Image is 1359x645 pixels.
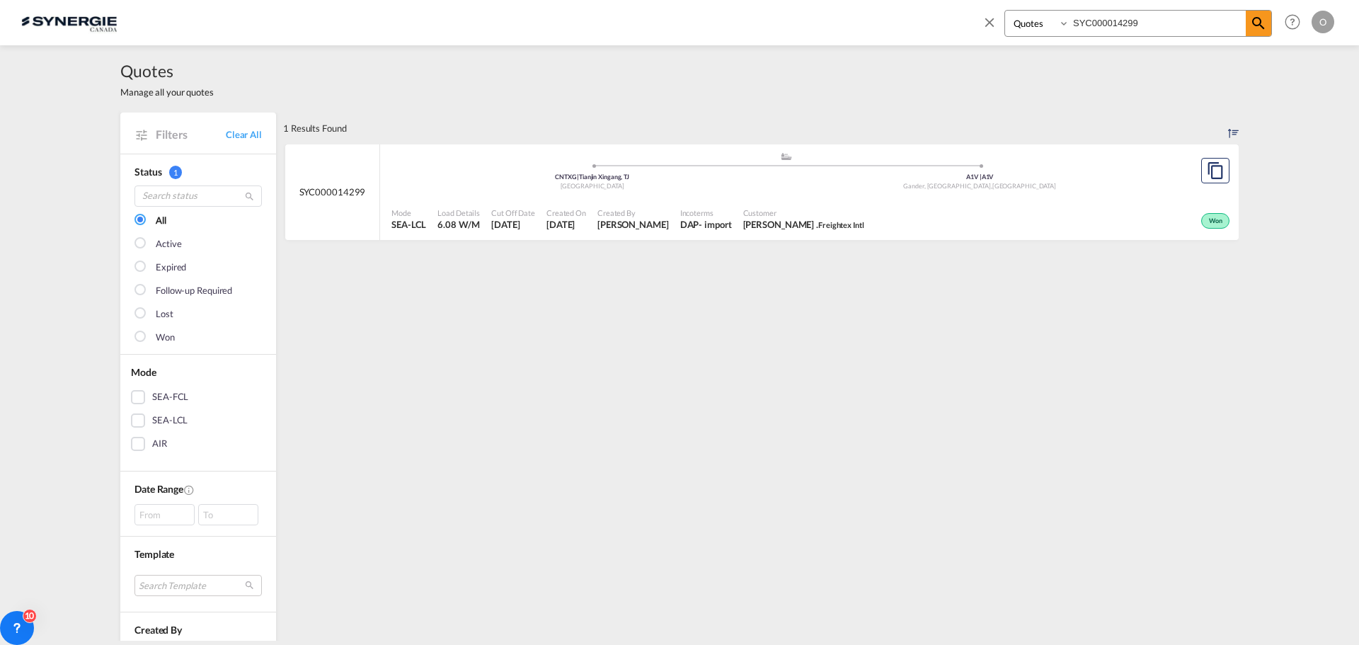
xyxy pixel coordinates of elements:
[134,504,195,525] div: From
[120,59,214,82] span: Quotes
[152,437,167,451] div: AIR
[1280,10,1312,35] div: Help
[198,504,258,525] div: To
[699,218,731,231] div: - import
[966,173,982,181] span: A1V
[597,207,669,218] span: Created By
[1312,11,1334,33] div: O
[156,261,186,275] div: Expired
[437,207,480,218] span: Load Details
[131,437,265,451] md-checkbox: AIR
[156,127,226,142] span: Filters
[169,166,182,179] span: 1
[778,153,795,160] md-icon: assets/icons/custom/ship-fill.svg
[156,237,181,251] div: Active
[1201,213,1229,229] div: Won
[982,14,997,30] md-icon: icon-close
[156,307,173,321] div: Lost
[120,86,214,98] span: Manage all your quotes
[134,185,262,207] input: Search status
[577,173,579,181] span: |
[1246,11,1271,36] span: icon-magnify
[134,483,183,495] span: Date Range
[156,284,232,298] div: Follow-up Required
[980,173,982,181] span: |
[1201,158,1229,183] button: Copy Quote
[1207,162,1224,179] md-icon: assets/icons/custom/copyQuote.svg
[680,218,699,231] div: DAP
[226,128,262,141] a: Clear All
[134,166,161,178] span: Status
[134,165,262,179] div: Status 1
[131,390,265,404] md-checkbox: SEA-FCL
[1209,217,1226,227] span: Won
[546,218,586,231] span: 25 Aug 2025
[1250,15,1267,32] md-icon: icon-magnify
[156,331,175,345] div: Won
[743,207,864,218] span: Customer
[818,220,864,229] span: Freightex Intl
[244,191,255,202] md-icon: icon-magnify
[491,218,535,231] span: 25 Aug 2025
[680,207,732,218] span: Incoterms
[283,113,347,144] div: 1 Results Found
[285,144,1239,241] div: SYC000014299 assets/icons/custom/ship-fill.svgassets/icons/custom/roll-o-plane.svgOriginTianjin X...
[491,207,535,218] span: Cut Off Date
[982,173,994,181] span: A1V
[903,182,992,190] span: Gander, [GEOGRAPHIC_DATA]
[561,182,624,190] span: [GEOGRAPHIC_DATA]
[391,207,426,218] span: Mode
[1070,11,1246,35] input: Enter Quotation Number
[597,218,669,231] span: Rosa Ho
[156,214,166,228] div: All
[131,366,156,378] span: Mode
[152,390,188,404] div: SEA-FCL
[992,182,1056,190] span: [GEOGRAPHIC_DATA]
[134,624,182,636] span: Created By
[21,6,117,38] img: 1f56c880d42311ef80fc7dca854c8e59.png
[1228,113,1239,144] div: Sort by: Created On
[1280,10,1304,34] span: Help
[743,218,864,231] span: Ritesh . Freightex Intl
[391,218,426,231] span: SEA-LCL
[152,413,188,428] div: SEA-LCL
[680,218,732,231] div: DAP import
[183,484,195,496] md-icon: Created On
[134,548,174,560] span: Template
[131,413,265,428] md-checkbox: SEA-LCL
[134,504,262,525] span: From To
[555,173,629,181] span: CNTXG Tianjin Xingang, TJ
[546,207,586,218] span: Created On
[982,10,1004,44] span: icon-close
[991,182,992,190] span: ,
[299,185,366,198] span: SYC000014299
[437,219,479,230] span: 6.08 W/M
